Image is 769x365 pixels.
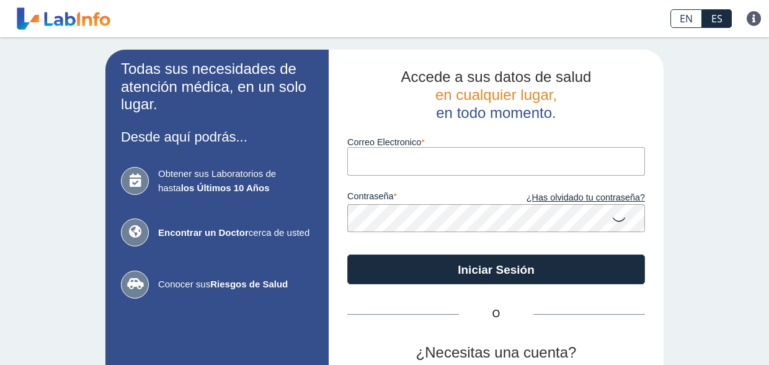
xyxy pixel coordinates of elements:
[436,104,556,121] span: en todo momento.
[459,307,533,322] span: O
[401,68,592,85] span: Accede a sus datos de salud
[347,137,645,147] label: Correo Electronico
[158,226,313,240] span: cerca de usted
[670,9,702,28] a: EN
[158,167,313,195] span: Obtener sus Laboratorios de hasta
[702,9,732,28] a: ES
[347,255,645,284] button: Iniciar Sesión
[181,182,270,193] b: los Últimos 10 Años
[347,191,496,205] label: contraseña
[347,344,645,362] h2: ¿Necesitas una cuenta?
[121,60,313,114] h2: Todas sus necesidades de atención médica, en un solo lugar.
[496,191,645,205] a: ¿Has olvidado tu contraseña?
[158,227,249,238] b: Encontrar un Doctor
[121,129,313,145] h3: Desde aquí podrás...
[435,86,557,103] span: en cualquier lugar,
[210,279,288,289] b: Riesgos de Salud
[158,277,313,292] span: Conocer sus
